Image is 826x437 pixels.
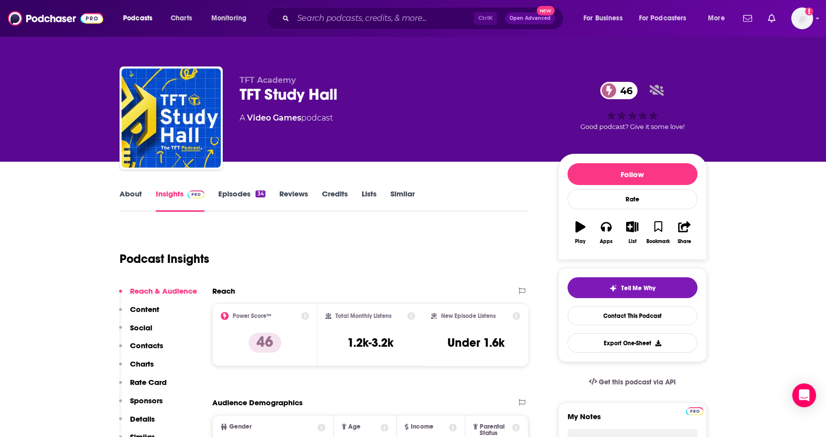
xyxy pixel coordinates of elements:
img: User Profile [791,7,813,29]
a: Show notifications dropdown [764,10,779,27]
span: Tell Me Why [621,284,655,292]
p: 46 [249,333,281,353]
button: Details [119,414,155,433]
a: Get this podcast via API [581,370,684,394]
span: New [537,6,555,15]
span: Charts [171,11,192,25]
div: List [629,239,636,245]
a: InsightsPodchaser Pro [156,189,205,212]
div: Play [575,239,585,245]
button: Play [568,215,593,250]
a: Show notifications dropdown [739,10,756,27]
a: Video Games [247,113,301,123]
h2: Power Score™ [233,312,271,319]
h3: 1.2k-3.2k [347,335,393,350]
span: More [708,11,725,25]
span: Good podcast? Give it some love! [580,123,685,130]
div: Search podcasts, credits, & more... [275,7,573,30]
img: Podchaser Pro [188,190,205,198]
span: Parental Status [480,424,510,437]
button: Sponsors [119,396,163,414]
button: Follow [568,163,698,185]
div: A podcast [240,112,333,124]
div: 46Good podcast? Give it some love! [558,75,707,137]
button: Content [119,305,159,323]
button: Apps [593,215,619,250]
button: List [619,215,645,250]
button: Bookmark [645,215,671,250]
span: Open Advanced [509,16,551,21]
span: 46 [610,82,637,99]
a: About [120,189,142,212]
div: Open Intercom Messenger [792,383,816,407]
button: Export One-Sheet [568,333,698,353]
button: Social [119,323,152,341]
button: Share [671,215,697,250]
span: For Podcasters [639,11,687,25]
p: Reach & Audience [130,286,197,296]
input: Search podcasts, credits, & more... [293,10,474,26]
span: Logged in as AtriaBooks [791,7,813,29]
p: Sponsors [130,396,163,405]
span: Income [411,424,434,430]
span: For Business [583,11,623,25]
a: Similar [390,189,415,212]
button: tell me why sparkleTell Me Why [568,277,698,298]
label: My Notes [568,412,698,429]
div: Bookmark [646,239,670,245]
button: Contacts [119,341,163,359]
a: Episodes34 [218,189,265,212]
a: Charts [164,10,198,26]
span: Podcasts [123,11,152,25]
svg: Add a profile image [805,7,813,15]
p: Content [130,305,159,314]
button: open menu [116,10,165,26]
div: 34 [255,190,265,197]
button: open menu [204,10,259,26]
button: Rate Card [119,377,167,396]
button: Reach & Audience [119,286,197,305]
span: Monitoring [211,11,247,25]
button: Show profile menu [791,7,813,29]
span: TFT Academy [240,75,296,85]
p: Details [130,414,155,424]
h2: New Episode Listens [441,312,496,319]
p: Contacts [130,341,163,350]
button: open menu [701,10,737,26]
img: tell me why sparkle [609,284,617,292]
p: Social [130,323,152,332]
a: 46 [600,82,637,99]
p: Rate Card [130,377,167,387]
p: Charts [130,359,154,369]
h3: Under 1.6k [447,335,505,350]
button: Charts [119,359,154,377]
img: Podchaser - Follow, Share and Rate Podcasts [8,9,103,28]
button: open menu [576,10,635,26]
div: Share [678,239,691,245]
button: open menu [633,10,701,26]
span: Age [348,424,361,430]
a: Lists [362,189,377,212]
a: Credits [322,189,348,212]
span: Ctrl K [474,12,497,25]
button: Open AdvancedNew [505,12,555,24]
a: Reviews [279,189,308,212]
h2: Audience Demographics [212,398,303,407]
span: Gender [229,424,252,430]
span: Get this podcast via API [599,378,676,386]
a: Contact This Podcast [568,306,698,325]
div: Apps [600,239,613,245]
h2: Total Monthly Listens [335,312,391,319]
h2: Reach [212,286,235,296]
img: Podchaser Pro [686,407,703,415]
div: Rate [568,189,698,209]
a: Pro website [686,406,703,415]
h1: Podcast Insights [120,251,209,266]
img: TFT Study Hall [122,68,221,168]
